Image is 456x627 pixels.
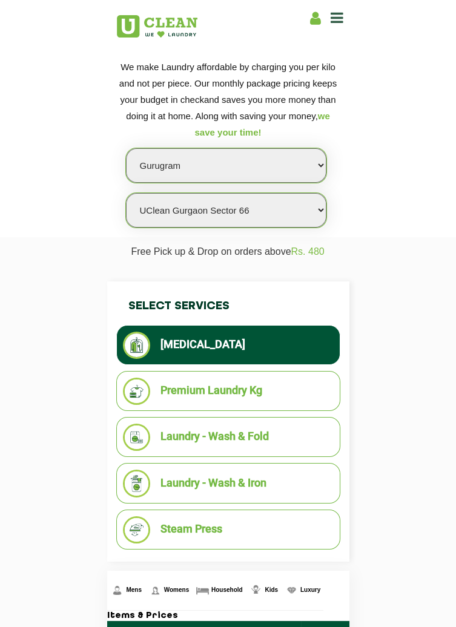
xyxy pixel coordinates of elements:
li: Premium Laundry Kg [123,378,334,405]
span: Womens [164,586,190,593]
img: UClean Laundry and Dry Cleaning [117,15,197,38]
img: Steam Press [123,516,150,543]
img: Dry Cleaning [123,332,150,359]
span: Luxury [300,586,320,593]
p: We make Laundry affordable by charging you per kilo and not per piece. Our monthly package pricin... [116,59,340,140]
img: Mens [110,583,125,598]
span: Rs. 480 [291,246,325,257]
li: Steam Press [123,516,334,543]
img: Kids [248,583,263,598]
li: [MEDICAL_DATA] [123,332,334,359]
li: Laundry - Wash & Iron [123,470,334,497]
img: Laundry - Wash & Iron [123,470,150,497]
h3: Items & Prices [107,611,349,622]
img: Household [195,583,210,598]
li: Laundry - Wash & Fold [123,424,334,451]
span: Kids [265,586,278,593]
span: Household [211,586,243,593]
img: Laundry - Wash & Fold [123,424,150,451]
img: Luxury [284,583,299,598]
img: Womens [148,583,163,598]
p: Free Pick up & Drop on orders above [116,246,340,266]
span: we save your time! [194,111,329,137]
img: Premium Laundry Kg [123,378,150,405]
h4: Select Services [116,287,340,325]
span: Mens [126,586,142,593]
